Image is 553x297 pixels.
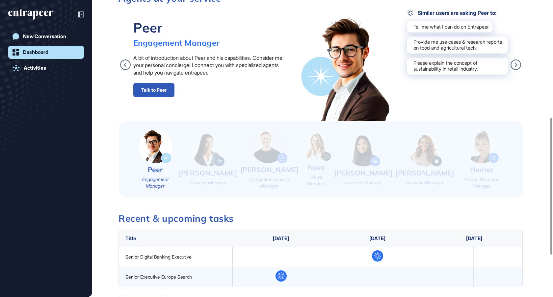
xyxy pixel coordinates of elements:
[426,230,522,247] th: [DATE]
[118,214,523,223] h3: Recent & upcoming tasks
[465,130,499,163] img: hunter-small.png
[119,230,233,247] th: Title
[24,65,46,71] div: Activities
[329,230,426,247] th: [DATE]
[457,176,506,189] div: Human Resource Manager
[125,274,226,280] div: Senior Executive Europe Search
[8,30,84,43] a: New Conversation
[308,163,325,172] div: Nova
[406,179,444,186] div: Curation Manager
[302,132,331,161] img: nova-small.png
[8,46,84,59] a: Dashboard
[23,34,66,39] div: New Conversation
[470,165,493,174] div: Hunter
[8,61,84,75] a: Activities
[139,129,172,163] img: peer-small.png
[407,10,496,16] div: Similar users are asking Peer to:
[148,165,163,174] div: Peer
[407,57,508,75] div: Please explain the concept of sustainability in retail industry.
[240,176,299,189] div: Competitor Analysis Manager
[408,133,442,167] img: curie-small.png
[133,83,174,97] a: Talk to Peer
[407,36,508,54] div: Provide me use cases & research reports on food and agricultural tech.
[125,254,226,260] div: Senior Digital Banking Executive
[133,38,220,48] div: Engagement Manager
[233,230,329,247] th: [DATE]
[133,19,220,36] div: Peer
[240,165,299,174] div: [PERSON_NAME]
[343,179,383,186] div: Research Manager
[302,174,331,187] div: News Manager
[8,9,53,20] div: entrapeer-logo
[179,168,237,178] div: [PERSON_NAME]
[23,49,48,55] div: Dashboard
[251,129,287,163] img: nash-small.png
[347,133,380,167] img: reese-small.png
[301,17,392,121] img: peer-big.png
[334,168,392,178] div: [PERSON_NAME]
[396,168,454,178] div: [PERSON_NAME]
[191,133,224,167] img: tracy-small.png
[407,21,492,33] div: Tell me what I can do on Entrapeer.
[135,176,175,189] div: Engagement Manager
[189,179,227,186] div: Tracking Manager
[133,54,287,76] div: A bit of introduction about Peer and his capabilities. Consider me your personal concierge! I con...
